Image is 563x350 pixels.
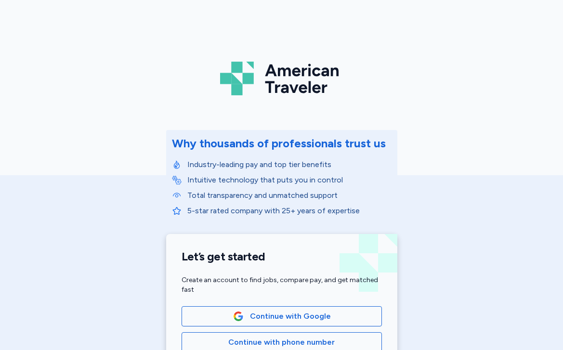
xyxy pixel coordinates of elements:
button: Google LogoContinue with Google [182,306,382,326]
p: Total transparency and unmatched support [187,190,392,201]
img: Google Logo [233,311,244,322]
p: Intuitive technology that puts you in control [187,174,392,186]
p: Industry-leading pay and top tier benefits [187,159,392,170]
p: 5-star rated company with 25+ years of expertise [187,205,392,217]
span: Continue with phone number [228,337,335,348]
div: Create an account to find jobs, compare pay, and get matched fast [182,275,382,295]
h1: Let’s get started [182,249,382,264]
div: Why thousands of professionals trust us [172,136,386,151]
img: Logo [220,58,343,99]
span: Continue with Google [250,311,331,322]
